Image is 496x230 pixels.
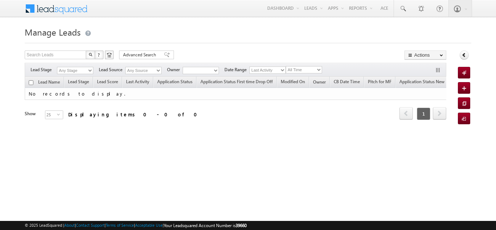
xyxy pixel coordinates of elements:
[399,108,413,120] a: prev
[123,52,158,58] span: Advanced Search
[64,223,75,227] a: About
[281,79,305,84] span: Modified On
[98,52,101,58] span: ?
[334,79,360,84] span: CB Date Time
[99,66,125,73] span: Lead Source
[76,223,105,227] a: Contact Support
[364,78,395,87] a: Pitch for MF
[57,113,63,116] span: select
[433,108,446,120] a: next
[330,78,363,87] a: CB Date Time
[34,78,64,88] a: Lead Name
[277,78,309,87] a: Modified On
[31,66,57,73] span: Lead Stage
[404,51,446,60] button: Actions
[224,66,249,73] span: Date Range
[95,51,103,59] button: ?
[236,223,247,228] span: 39660
[396,78,448,87] a: Application Status New
[68,110,202,118] div: Displaying items 0 - 0 of 0
[154,78,196,87] a: Application Status
[45,111,57,119] span: 25
[164,223,247,228] span: Your Leadsquared Account Number is
[399,79,444,84] span: Application Status New
[25,88,471,100] td: No records to display.
[417,108,430,120] span: 1
[29,80,33,85] input: Check all records
[433,107,446,120] span: next
[68,79,89,84] span: Lead Stage
[167,66,183,73] span: Owner
[368,79,391,84] span: Pitch for MF
[89,53,92,56] img: Search
[122,78,153,87] a: Last Activity
[197,78,276,87] a: Application Status First time Drop Off
[399,107,413,120] span: prev
[135,223,163,227] a: Acceptable Use
[64,78,93,87] a: Lead Stage
[93,78,122,87] a: Lead Score
[25,110,39,117] div: Show
[106,223,134,227] a: Terms of Service
[200,79,273,84] span: Application Status First time Drop Off
[313,79,326,85] span: Owner
[25,222,247,229] span: © 2025 LeadSquared | | | | |
[25,26,81,38] span: Manage Leads
[97,79,118,84] span: Lead Score
[157,79,192,84] span: Application Status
